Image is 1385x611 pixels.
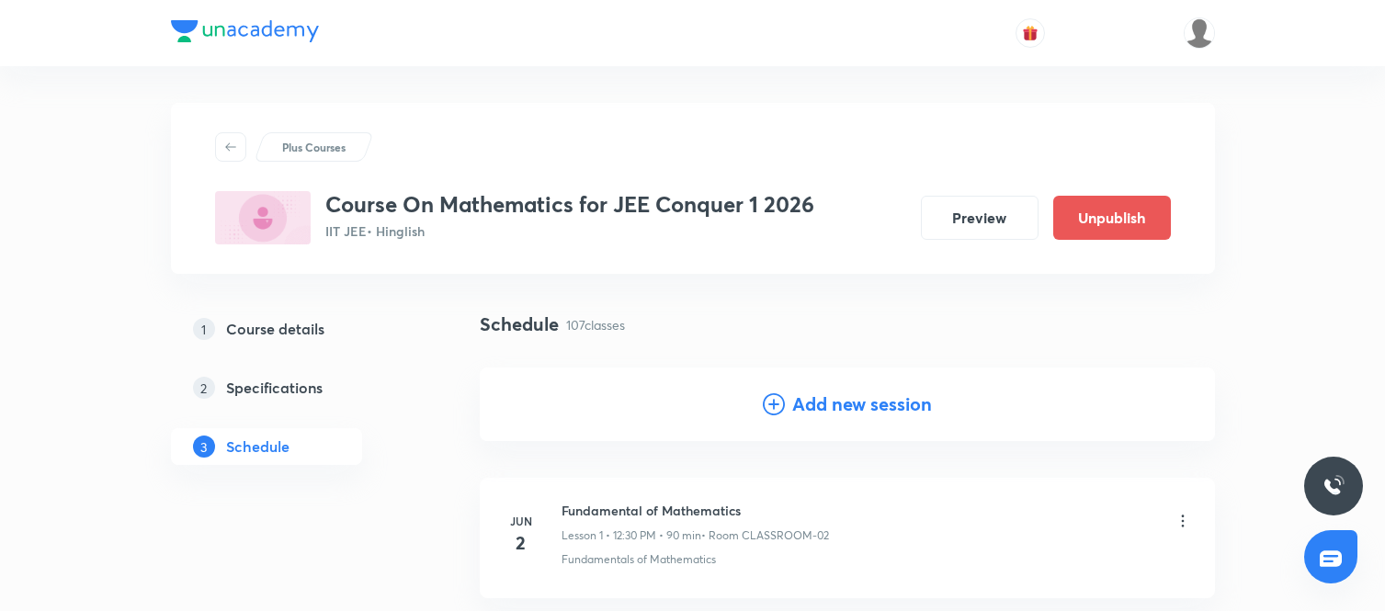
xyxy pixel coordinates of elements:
[1323,475,1345,497] img: ttu
[503,529,539,557] h4: 2
[1053,196,1171,240] button: Unpublish
[215,191,311,244] img: 018E7FD2-16F6-4EF3-9110-C7DFDD0D4317_plus.png
[1022,25,1039,41] img: avatar
[193,318,215,340] p: 1
[226,318,324,340] h5: Course details
[171,20,319,47] a: Company Logo
[171,369,421,406] a: 2Specifications
[325,221,814,241] p: IIT JEE • Hinglish
[562,501,829,520] h6: Fundamental of Mathematics
[701,527,829,544] p: • Room CLASSROOM-02
[921,196,1039,240] button: Preview
[171,20,319,42] img: Company Logo
[171,311,421,347] a: 1Course details
[282,139,346,155] p: Plus Courses
[193,436,215,458] p: 3
[480,311,559,338] h4: Schedule
[325,191,814,218] h3: Course On Mathematics for JEE Conquer 1 2026
[1184,17,1215,49] img: Md Khalid Hasan Ansari
[566,315,625,334] p: 107 classes
[1016,18,1045,48] button: avatar
[503,513,539,529] h6: Jun
[562,551,716,568] p: Fundamentals of Mathematics
[193,377,215,399] p: 2
[226,436,289,458] h5: Schedule
[792,390,932,418] h4: Add new session
[562,527,701,544] p: Lesson 1 • 12:30 PM • 90 min
[226,377,323,399] h5: Specifications
[1141,368,1215,441] img: Add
